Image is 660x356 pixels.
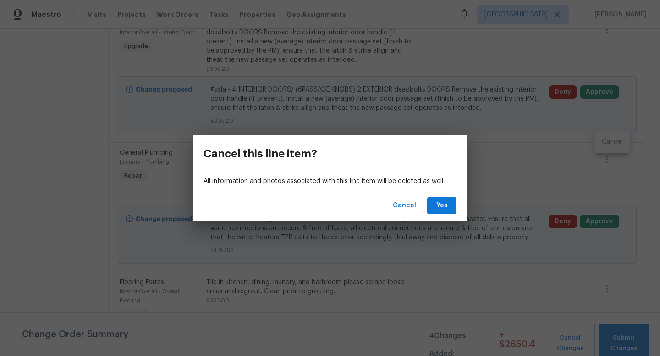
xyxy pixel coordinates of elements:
[203,147,317,160] h3: Cancel this line item?
[393,200,416,211] span: Cancel
[389,197,420,214] button: Cancel
[434,200,449,211] span: Yes
[203,177,456,186] p: All information and photos associated with this line item will be deleted as well
[427,197,456,214] button: Yes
